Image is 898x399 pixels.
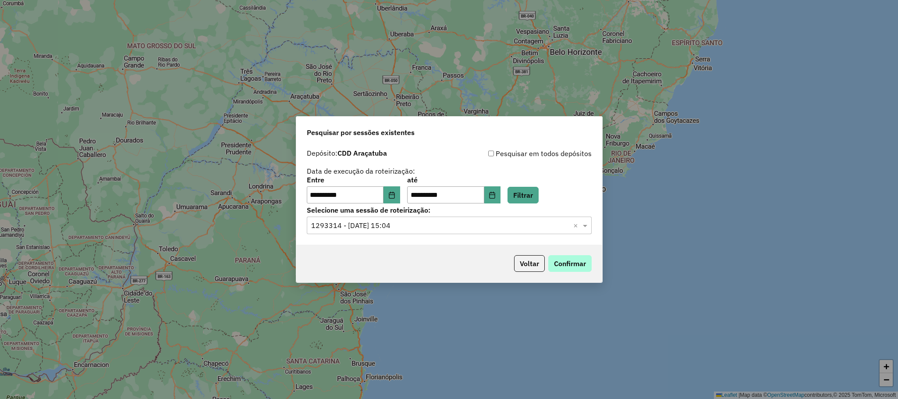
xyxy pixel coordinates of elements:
[508,187,539,203] button: Filtrar
[307,148,387,158] label: Depósito:
[407,175,500,185] label: até
[337,149,387,157] strong: CDD Araçatuba
[307,127,415,138] span: Pesquisar por sessões existentes
[307,175,400,185] label: Entre
[514,255,545,272] button: Voltar
[383,186,400,204] button: Choose Date
[484,186,501,204] button: Choose Date
[449,148,592,159] div: Pesquisar em todos depósitos
[307,166,415,176] label: Data de execução da roteirização:
[307,205,592,215] label: Selecione uma sessão de roteirização:
[548,255,592,272] button: Confirmar
[573,220,581,231] span: Clear all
